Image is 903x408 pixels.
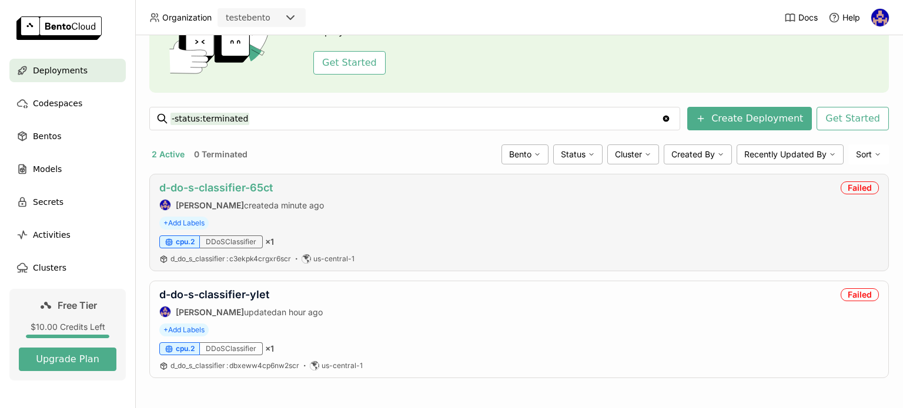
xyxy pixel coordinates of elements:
button: Create Deployment [687,107,812,130]
span: an hour ago [277,307,323,317]
span: Sort [856,149,872,160]
img: sidney santos [160,306,170,317]
span: Bento [509,149,531,160]
a: Models [9,157,126,181]
span: us-central-1 [322,361,363,370]
span: d_do_s_classifier dbxeww4cp6nw2scr [170,361,299,370]
div: DDoSClassifier [200,235,263,248]
a: Docs [784,12,818,23]
span: Activities [33,228,71,242]
a: Deployments [9,59,126,82]
a: d_do_s_classifier:c3ekpk4crgxr6scr [170,254,291,264]
div: created [159,199,324,211]
a: d_do_s_classifier:dbxeww4cp6nw2scr [170,361,299,370]
button: 0 Terminated [192,147,250,162]
div: Failed [841,288,879,301]
a: Bentos [9,124,126,148]
span: Models [33,162,62,176]
span: Codespaces [33,96,82,110]
span: us-central-1 [313,254,354,264]
button: Get Started [313,51,386,75]
span: Bentos [33,129,61,143]
strong: [PERSON_NAME] [176,200,244,210]
a: Activities [9,223,126,247]
input: Selected testebento. [272,12,273,24]
div: Created By [664,144,732,164]
span: : [226,254,228,263]
a: d-do-s-classifier-65ct [159,181,273,194]
a: Codespaces [9,92,126,115]
svg: Clear value [661,114,671,123]
img: logo [16,16,102,40]
span: Deployments [33,63,88,77]
span: d_do_s_classifier c3ekpk4crgxr6scr [170,254,291,263]
span: × 1 [265,343,274,354]
div: Recently Updated By [737,144,844,164]
div: Help [828,12,860,23]
button: Upgrade Plan [19,348,116,371]
a: Free Tier$10.00 Credits LeftUpgrade Plan [9,289,126,380]
div: Cluster [607,144,659,164]
a: d-do-s-classifier-ylet [159,288,269,301]
div: $10.00 Credits Left [19,322,116,332]
span: Organization [162,12,212,23]
div: DDoSClassifier [200,342,263,355]
span: Status [561,149,586,160]
span: Cluster [615,149,642,160]
a: Clusters [9,256,126,279]
span: a minute ago [274,200,324,210]
span: cpu.2 [176,344,195,353]
span: Help [842,12,860,23]
div: testebento [226,12,270,23]
span: +Add Labels [159,217,209,230]
span: : [226,361,228,370]
span: Recently Updated By [744,149,827,160]
a: Secrets [9,190,126,214]
strong: [PERSON_NAME] [176,307,244,317]
div: Status [553,144,603,164]
div: Failed [841,181,879,194]
button: 2 Active [149,147,187,162]
img: sidney santos [160,200,170,210]
span: +Add Labels [159,323,209,336]
span: × 1 [265,237,274,247]
img: sidney santos [871,9,889,26]
span: cpu.2 [176,237,195,247]
div: updated [159,306,323,318]
span: Clusters [33,261,66,275]
span: Docs [798,12,818,23]
span: Created By [671,149,715,160]
span: Secrets [33,195,63,209]
button: Get Started [817,107,889,130]
div: Bento [501,144,549,164]
div: Sort [848,144,889,164]
span: Free Tier [58,299,97,311]
input: Search [170,109,661,128]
